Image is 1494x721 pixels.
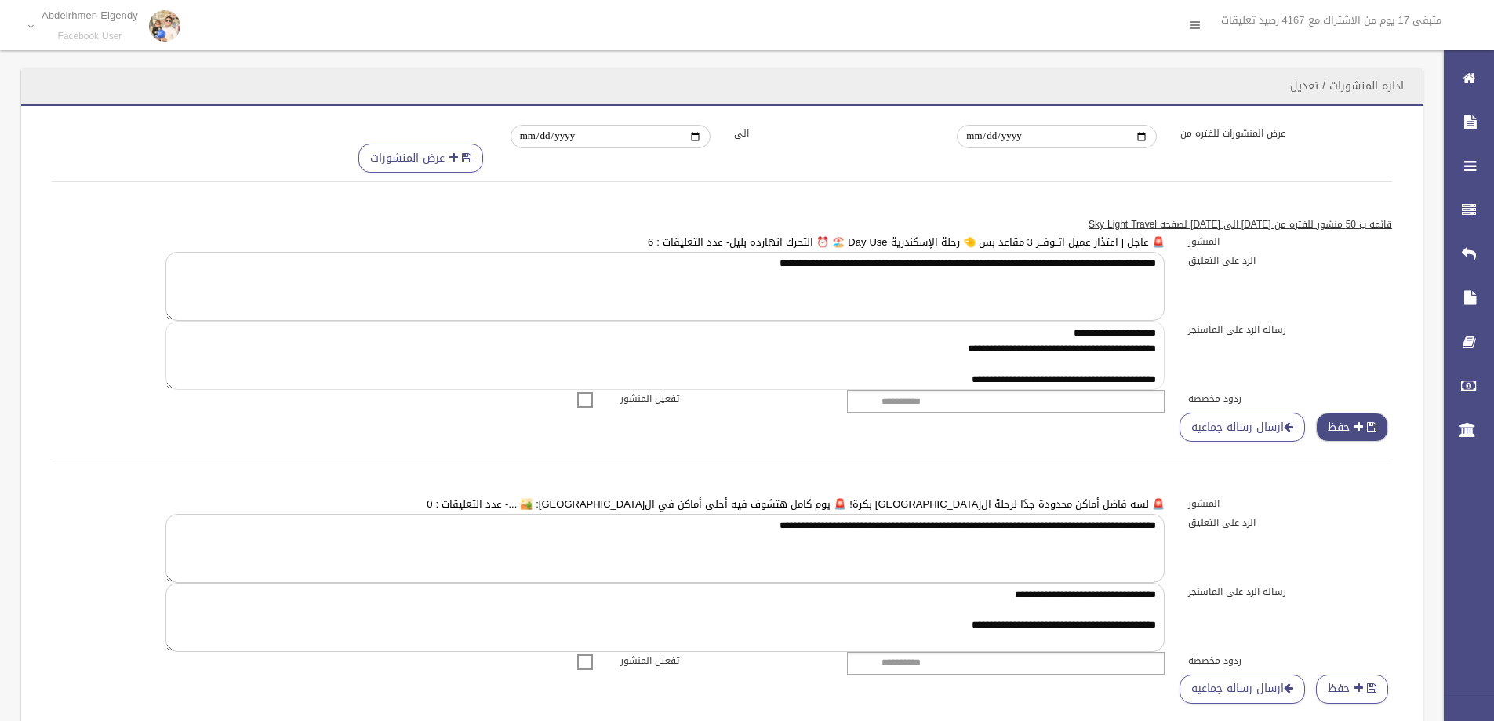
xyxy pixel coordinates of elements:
[1271,71,1423,101] header: اداره المنشورات / تعديل
[1316,413,1388,442] button: حفظ
[42,31,138,42] small: Facebook User
[1176,233,1404,250] label: المنشور
[1316,675,1388,704] button: حفظ
[1176,514,1404,531] label: الرد على التعليق
[1176,390,1404,407] label: ردود مخصصه
[42,9,138,21] p: Abdelrhmen Elgendy
[1176,252,1404,269] label: الرد على التعليق
[1180,413,1305,442] a: ارسال رساله جماعيه
[1180,675,1305,704] a: ارسال رساله جماعيه
[1176,321,1404,338] label: رساله الرد على الماسنجر
[609,652,836,669] label: تفعيل المنشور
[722,125,946,142] label: الى
[427,494,1165,514] a: 🚨 لسه فاضل أماكن محدودة جدًا لرحلة ال[GEOGRAPHIC_DATA] بكرة! 🚨 يوم كامل هتشوف فيه أحلى أماكن في ا...
[1176,583,1404,600] label: رساله الرد على الماسنجر
[609,390,836,407] label: تفعيل المنشور
[1089,216,1392,233] u: قائمه ب 50 منشور للفتره من [DATE] الى [DATE] لصفحه Sky Light Travel
[358,144,483,173] button: عرض المنشورات
[1169,125,1392,142] label: عرض المنشورات للفتره من
[1176,495,1404,512] label: المنشور
[648,232,1165,252] a: 🚨 عاجل | اعتذار عميل اتــوفــر 3 مقاعد بس 🤏 رحلة الإسكندرية Day Use 🏖️ ⏰ التحرك انهارده بليل- عدد...
[1176,652,1404,669] label: ردود مخصصه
